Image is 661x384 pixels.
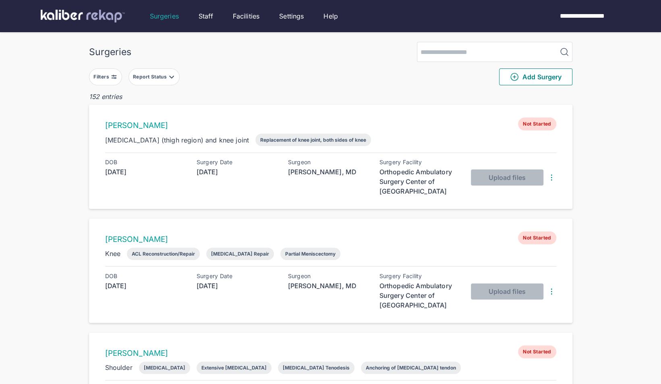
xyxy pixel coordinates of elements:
div: Surgery Facility [379,159,460,165]
img: faders-horizontal-grey.d550dbda.svg [111,74,117,80]
img: filter-caret-down-grey.b3560631.svg [168,74,175,80]
div: Filters [93,74,111,80]
a: Surgeries [150,11,179,21]
a: [PERSON_NAME] [105,121,168,130]
div: Surgeon [288,273,369,279]
div: 152 entries [89,92,572,101]
div: Knee [105,249,121,258]
div: Anchoring of [MEDICAL_DATA] tendon [366,365,456,371]
img: DotsThreeVertical.31cb0eda.svg [547,287,556,296]
div: Shoulder [105,363,133,372]
div: Partial Meniscectomy [285,251,336,257]
a: [PERSON_NAME] [105,235,168,244]
div: DOB [105,159,186,165]
a: Settings [279,11,304,21]
a: [PERSON_NAME] [105,349,168,358]
button: Add Surgery [499,68,572,85]
span: Not Started [518,345,556,358]
img: MagnifyingGlass.1dc66aab.svg [559,47,569,57]
span: Not Started [518,231,556,244]
span: Upload files [488,287,525,295]
div: Surgeon [288,159,369,165]
div: Report Status [133,74,168,80]
div: ACL Reconstruction/Repair [132,251,195,257]
a: Facilities [233,11,260,21]
div: Extensive [MEDICAL_DATA] [201,365,267,371]
button: Filters [89,68,122,85]
img: kaliber labs logo [41,10,125,23]
div: Replacement of knee joint, both sides of knee [260,137,366,143]
button: Report Status [128,68,180,85]
img: DotsThreeVertical.31cb0eda.svg [547,173,556,182]
button: Upload files [471,169,543,186]
div: Surgeries [89,46,131,58]
div: [MEDICAL_DATA] (thigh region) and knee joint [105,135,249,145]
a: Staff [199,11,213,21]
div: Surgery Date [197,273,277,279]
div: [DATE] [105,281,186,291]
div: Surgery Facility [379,273,460,279]
div: [MEDICAL_DATA] [144,365,185,371]
span: Add Surgery [510,72,562,82]
div: DOB [105,273,186,279]
div: [MEDICAL_DATA] Repair [211,251,269,257]
img: PlusCircleGreen.5fd88d77.svg [510,72,519,82]
div: [DATE] [197,167,277,177]
div: [DATE] [197,281,277,291]
span: Not Started [518,118,556,130]
span: Upload files [488,173,525,182]
div: [MEDICAL_DATA] Tenodesis [283,365,350,371]
a: Help [323,11,338,21]
div: [PERSON_NAME], MD [288,281,369,291]
button: Upload files [471,283,543,299]
div: Orthopedic Ambulatory Surgery Center of [GEOGRAPHIC_DATA] [379,281,460,310]
div: [DATE] [105,167,186,177]
div: [PERSON_NAME], MD [288,167,369,177]
div: Surgery Date [197,159,277,165]
div: Orthopedic Ambulatory Surgery Center of [GEOGRAPHIC_DATA] [379,167,460,196]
